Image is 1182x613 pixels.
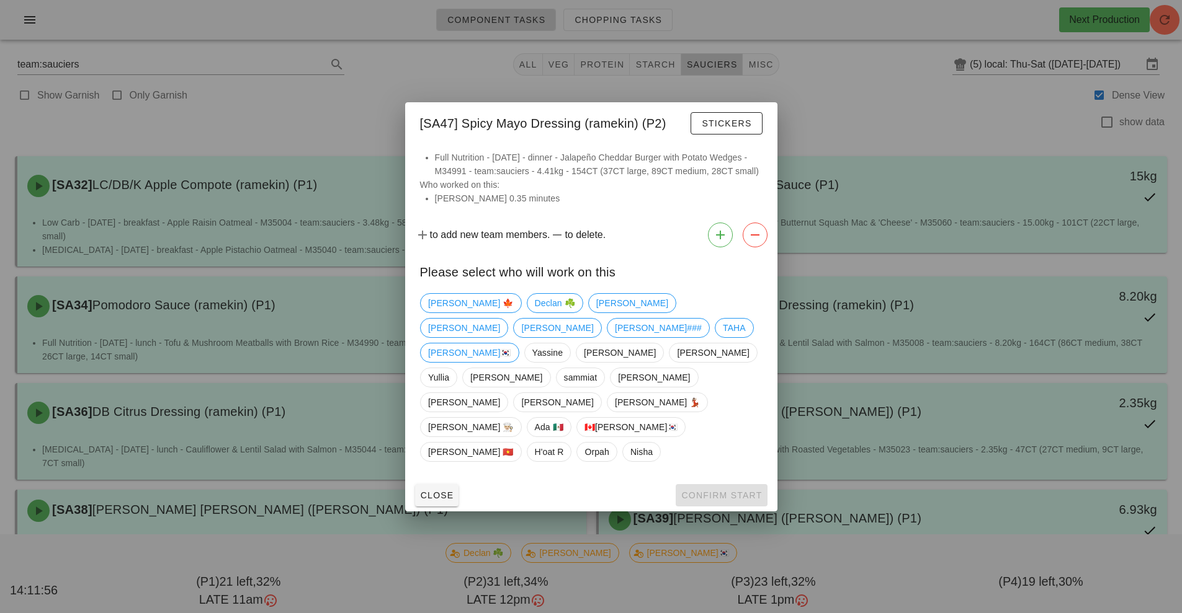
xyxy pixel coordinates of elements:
span: [PERSON_NAME]### [614,319,701,337]
span: Nisha [630,443,652,461]
span: [PERSON_NAME] [521,393,593,412]
div: Who worked on this: [405,151,777,218]
span: [PERSON_NAME] [618,368,690,387]
span: [PERSON_NAME]🇰🇷 [428,343,511,362]
span: Ada 🇲🇽 [534,418,563,436]
span: [PERSON_NAME] [428,319,500,337]
span: [PERSON_NAME] [521,319,593,337]
div: [SA47] Spicy Mayo Dressing (ramekin) (P2) [405,102,777,141]
span: 🇨🇦[PERSON_NAME]🇰🇷 [584,418,678,436]
span: Stickers [701,118,751,128]
span: Yassine [532,343,562,362]
span: Orpah [584,443,609,461]
span: sammiat [563,368,597,387]
span: Yullia [428,368,449,387]
div: Please select who will work on this [405,252,777,288]
button: Close [415,484,459,506]
li: [PERSON_NAME] 0.35 minutes [435,192,763,205]
span: H'oat R [534,443,563,461]
span: [PERSON_NAME] 💃🏽 [614,393,700,412]
span: Close [420,490,454,500]
li: Full Nutrition - [DATE] - dinner - Jalapeño Cheddar Burger with Potato Wedges - M34991 - team:sau... [435,151,763,178]
span: [PERSON_NAME] [470,368,542,387]
span: [PERSON_NAME] 👨🏼‍🍳 [428,418,514,436]
span: [PERSON_NAME] 🇻🇳 [428,443,514,461]
span: [PERSON_NAME] 🍁 [428,294,514,312]
span: [PERSON_NAME] [677,343,749,362]
span: Declan ☘️ [534,294,575,312]
span: [PERSON_NAME] [596,294,668,312]
span: [PERSON_NAME] [428,393,500,412]
span: [PERSON_NAME] [584,343,656,362]
button: Stickers [691,112,762,135]
span: TAHA [723,319,746,337]
div: to add new team members. to delete. [405,218,777,252]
